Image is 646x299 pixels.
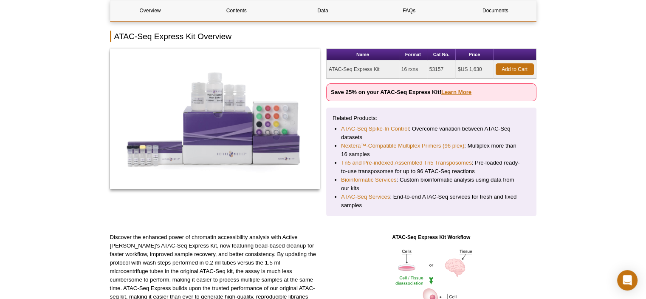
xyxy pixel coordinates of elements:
td: $US 1,630 [456,60,494,79]
td: ATAC-Seq Express Kit [327,60,399,79]
a: Documents [455,0,535,21]
th: Format [399,49,427,60]
h2: ATAC-Seq Express Kit Overview [110,31,536,42]
td: 53157 [427,60,456,79]
a: Data [283,0,363,21]
li: : Multiplex more than 16 samples [341,142,522,159]
a: Nextera™-Compatible Multiplex Primers (96 plex) [341,142,464,150]
li: : Custom bioinformatic analysis using data from our kits [341,176,522,193]
td: 16 rxns [399,60,427,79]
th: Cat No. [427,49,456,60]
a: Add to Cart [496,63,534,75]
li: : Overcome variation between ATAC-Seq datasets [341,125,522,142]
li: : End-to-end ATAC-Seq services for fresh and fixed samples [341,193,522,210]
p: Related Products: [333,114,530,122]
th: Price [456,49,494,60]
a: Tn5 and Pre-indexed Assembled Tn5 Transposomes [341,159,472,167]
a: ATAC-Seq Services [341,193,390,201]
a: Bioinformatic Services [341,176,396,184]
li: : Pre-loaded ready-to-use transposomes for up to 96 ATAC-Seq reactions [341,159,522,176]
a: ATAC-Seq Spike-In Control [341,125,409,133]
div: Open Intercom Messenger [617,270,638,290]
th: Name [327,49,399,60]
img: ATAC-Seq Express Kit [110,48,320,189]
strong: Save 25% on your ATAC-Seq Express Kit! [331,89,471,95]
a: Overview [110,0,190,21]
a: Learn More [441,89,471,95]
a: FAQs [369,0,449,21]
strong: ATAC-Seq Express Kit Workflow [392,234,470,240]
a: Contents [197,0,276,21]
